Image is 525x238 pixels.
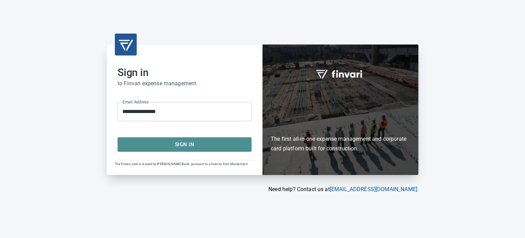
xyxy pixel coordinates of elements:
[315,66,366,82] img: fullword_logo_white.png
[118,137,252,152] button: Sign In
[271,95,410,154] h6: The first all-in-one expense management and corporate card platform built for construction.
[118,79,252,88] h6: to Finvari expense management
[330,186,417,192] a: [EMAIL_ADDRESS][DOMAIN_NAME]
[262,45,418,175] div: Finvari
[118,36,134,53] img: transparent_logo.png
[118,66,252,79] h2: Sign in
[107,185,417,193] p: Need help? Contact us at
[125,140,244,149] span: Sign In
[115,162,247,166] span: The Finvari card is issued by [PERSON_NAME] Bank, pursuant to a license from Mastercard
